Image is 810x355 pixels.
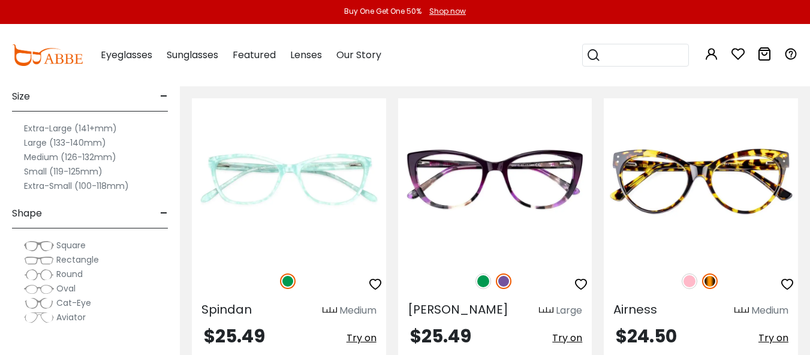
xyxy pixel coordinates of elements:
[24,240,54,252] img: Square.png
[24,254,54,266] img: Rectangle.png
[556,303,582,318] div: Large
[201,301,252,318] span: Spindan
[12,82,30,111] span: Size
[233,48,276,62] span: Featured
[613,301,657,318] span: Airness
[758,327,788,349] button: Try on
[344,6,421,17] div: Buy One Get One 50%
[24,150,116,164] label: Medium (126-132mm)
[734,306,749,315] img: size ruler
[290,48,322,62] span: Lenses
[24,312,54,324] img: Aviator.png
[24,297,54,309] img: Cat-Eye.png
[56,326,91,338] span: Browline
[410,323,471,349] span: $25.49
[398,98,592,260] img: Purple Freda - Acetate ,Universal Bridge Fit
[12,199,42,228] span: Shape
[24,326,54,338] img: Browline.png
[24,269,54,281] img: Round.png
[339,303,377,318] div: Medium
[347,331,377,345] span: Try on
[336,48,381,62] span: Our Story
[24,179,129,193] label: Extra-Small (100-118mm)
[24,164,103,179] label: Small (119-125mm)
[408,301,508,318] span: [PERSON_NAME]
[56,282,76,294] span: Oval
[192,98,386,260] img: Green Spindan - Acetate ,Universal Bridge Fit
[160,199,168,228] span: -
[101,48,152,62] span: Eyeglasses
[496,273,511,289] img: Purple
[758,331,788,345] span: Try on
[24,283,54,295] img: Oval.png
[56,254,99,266] span: Rectangle
[429,6,466,17] div: Shop now
[475,273,491,289] img: Green
[56,239,86,251] span: Square
[280,273,296,289] img: Green
[552,327,582,349] button: Try on
[56,297,91,309] span: Cat-Eye
[204,323,265,349] span: $25.49
[167,48,218,62] span: Sunglasses
[616,323,677,349] span: $24.50
[702,273,718,289] img: Tortoise
[423,6,466,16] a: Shop now
[347,327,377,349] button: Try on
[682,273,697,289] img: Pink
[12,44,83,66] img: abbeglasses.com
[323,306,337,315] img: size ruler
[56,311,86,323] span: Aviator
[24,136,106,150] label: Large (133-140mm)
[751,303,788,318] div: Medium
[539,306,553,315] img: size ruler
[604,98,798,260] img: Tortoise Airness - Acetate ,Universal Bridge Fit
[24,121,117,136] label: Extra-Large (141+mm)
[56,268,83,280] span: Round
[552,331,582,345] span: Try on
[160,82,168,111] span: -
